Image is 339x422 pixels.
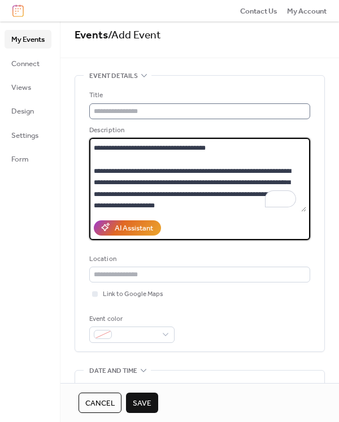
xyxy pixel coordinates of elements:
[126,393,158,413] button: Save
[89,71,138,82] span: Event details
[85,398,115,409] span: Cancel
[5,126,51,144] a: Settings
[108,25,161,46] span: / Add Event
[133,398,151,409] span: Save
[94,220,161,235] button: AI Assistant
[103,289,163,300] span: Link to Google Maps
[5,30,51,48] a: My Events
[75,25,108,46] a: Events
[5,54,51,72] a: Connect
[79,393,121,413] button: Cancel
[5,150,51,168] a: Form
[89,125,308,136] div: Description
[11,106,34,117] span: Design
[11,130,38,141] span: Settings
[115,223,153,234] div: AI Assistant
[11,58,40,69] span: Connect
[89,90,308,101] div: Title
[12,5,24,17] img: logo
[5,78,51,96] a: Views
[11,154,29,165] span: Form
[11,34,45,45] span: My Events
[89,314,172,325] div: Event color
[11,82,31,93] span: Views
[89,254,308,265] div: Location
[287,6,327,17] span: My Account
[5,102,51,120] a: Design
[89,138,306,211] textarea: To enrich screen reader interactions, please activate Accessibility in Grammarly extension settings
[89,365,137,376] span: Date and time
[240,5,277,16] a: Contact Us
[287,5,327,16] a: My Account
[240,6,277,17] span: Contact Us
